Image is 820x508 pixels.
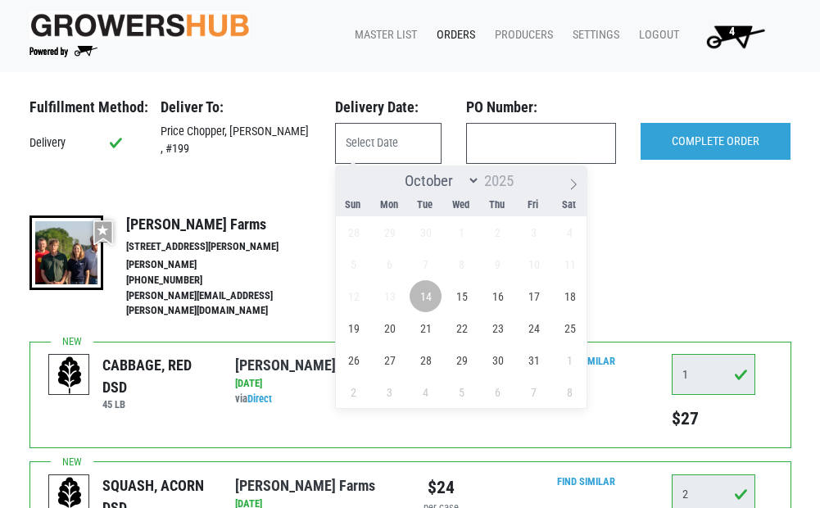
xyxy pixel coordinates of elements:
[161,98,310,116] h3: Deliver To:
[482,216,514,248] span: October 2, 2025
[235,392,397,407] div: via
[29,11,250,39] img: original-fc7597fdc6adbb9d0e2ae620e786d1a2.jpg
[554,248,586,280] span: October 11, 2025
[335,123,442,164] input: Select Date
[398,170,481,191] select: Month
[699,20,772,52] img: Cart
[557,475,615,488] a: Find Similar
[466,98,616,116] h3: PO Number:
[423,474,460,501] div: $24
[338,216,369,248] span: September 28, 2025
[518,376,550,408] span: November 7, 2025
[148,123,323,158] div: Price Chopper, [PERSON_NAME] , #199
[410,376,442,408] span: November 4, 2025
[374,312,405,344] span: October 20, 2025
[446,216,478,248] span: October 1, 2025
[338,312,369,344] span: October 19, 2025
[554,312,586,344] span: October 25, 2025
[554,280,586,312] span: October 18, 2025
[49,355,90,396] img: placeholder-variety-43d6402dacf2d531de610a020419775a.svg
[729,25,735,39] span: 4
[126,215,337,234] h4: [PERSON_NAME] Farms
[126,273,337,288] li: [PHONE_NUMBER]
[518,248,550,280] span: October 10, 2025
[29,46,97,57] img: Powered by Big Wheelbarrow
[338,376,369,408] span: November 2, 2025
[626,20,686,51] a: Logout
[479,200,515,211] span: Thu
[29,215,104,290] img: thumbnail-8a08f3346781c529aa742b86dead986c.jpg
[518,312,550,344] span: October 24, 2025
[102,398,211,410] h6: 45 LB
[407,200,443,211] span: Tue
[235,376,397,392] div: [DATE]
[515,200,551,211] span: Fri
[446,248,478,280] span: October 8, 2025
[338,248,369,280] span: October 5, 2025
[560,20,626,51] a: Settings
[482,248,514,280] span: October 9, 2025
[126,257,337,273] li: [PERSON_NAME]
[554,376,586,408] span: November 8, 2025
[672,354,755,395] input: Qty
[126,288,337,320] li: [PERSON_NAME][EMAIL_ADDRESS][PERSON_NAME][DOMAIN_NAME]
[335,200,371,211] span: Sun
[518,344,550,376] span: October 31, 2025
[410,248,442,280] span: October 7, 2025
[518,280,550,312] span: October 17, 2025
[641,123,791,161] input: COMPLETE ORDER
[410,216,442,248] span: September 30, 2025
[374,344,405,376] span: October 27, 2025
[482,280,514,312] span: October 16, 2025
[482,344,514,376] span: October 30, 2025
[338,344,369,376] span: October 26, 2025
[446,280,478,312] span: October 15, 2025
[554,216,586,248] span: October 4, 2025
[410,344,442,376] span: October 28, 2025
[446,376,478,408] span: November 5, 2025
[672,408,755,429] h5: $27
[235,477,375,494] a: [PERSON_NAME] Farms
[371,200,407,211] span: Mon
[410,280,442,312] span: October 14, 2025
[482,376,514,408] span: November 6, 2025
[551,200,587,211] span: Sat
[424,20,482,51] a: Orders
[126,239,337,255] li: [STREET_ADDRESS][PERSON_NAME]
[410,312,442,344] span: October 21, 2025
[374,376,405,408] span: November 3, 2025
[338,280,369,312] span: October 12, 2025
[518,216,550,248] span: October 3, 2025
[443,200,479,211] span: Wed
[374,248,405,280] span: October 6, 2025
[374,216,405,248] span: September 29, 2025
[554,344,586,376] span: November 1, 2025
[29,98,136,116] h3: Fulfillment Method:
[446,312,478,344] span: October 22, 2025
[247,392,272,405] a: Direct
[482,20,560,51] a: Producers
[342,20,424,51] a: Master List
[235,356,375,374] a: [PERSON_NAME] Farms
[446,344,478,376] span: October 29, 2025
[335,98,442,116] h3: Delivery Date:
[686,20,778,52] a: 4
[482,312,514,344] span: October 23, 2025
[102,354,211,398] div: CABBAGE, RED DSD
[374,280,405,312] span: October 13, 2025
